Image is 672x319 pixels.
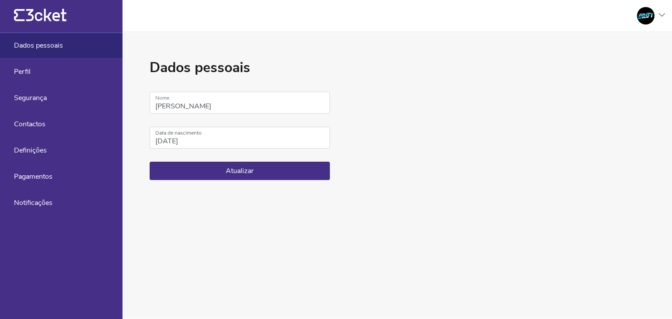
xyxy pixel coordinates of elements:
button: Atualizar [150,162,330,180]
label: Data de nascimento [150,127,330,139]
span: Segurança [14,94,47,102]
span: Pagamentos [14,173,52,180]
input: Nome [150,92,330,114]
h1: Dados pessoais [150,58,330,77]
span: Definições [14,146,47,154]
span: Perfil [14,68,31,76]
span: Notificações [14,199,52,207]
span: Contactos [14,120,45,128]
a: {' '} [14,17,66,24]
span: Dados pessoais [14,42,63,49]
g: {' '} [14,9,24,21]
